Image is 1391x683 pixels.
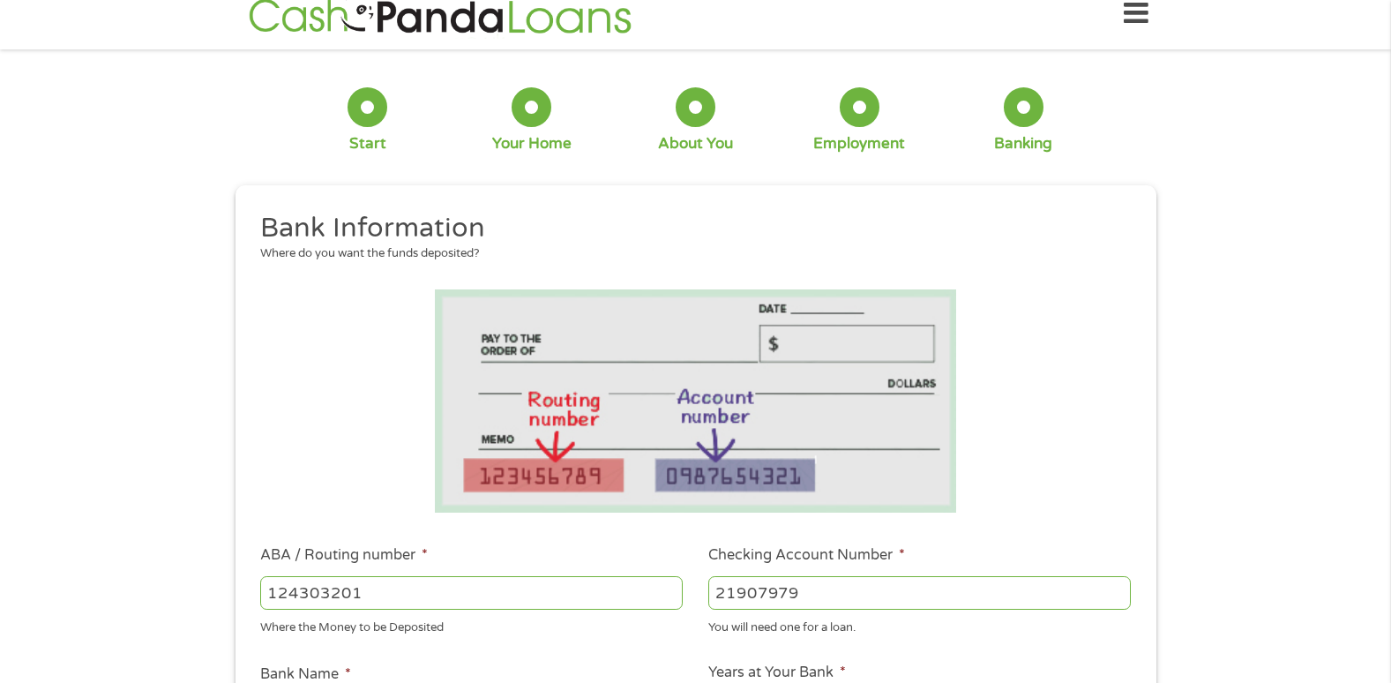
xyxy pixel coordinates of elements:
div: Start [349,134,386,154]
input: 263177916 [260,576,683,610]
div: Where do you want the funds deposited? [260,245,1118,263]
div: Employment [813,134,905,154]
div: Your Home [492,134,572,154]
input: 345634636 [708,576,1131,610]
div: Banking [994,134,1052,154]
div: You will need one for a loan. [708,613,1131,637]
label: ABA / Routing number [260,546,428,565]
label: Checking Account Number [708,546,905,565]
div: Where the Money to be Deposited [260,613,683,637]
label: Years at Your Bank [708,664,846,682]
img: Routing number location [435,289,957,513]
div: About You [658,134,733,154]
h2: Bank Information [260,211,1118,246]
